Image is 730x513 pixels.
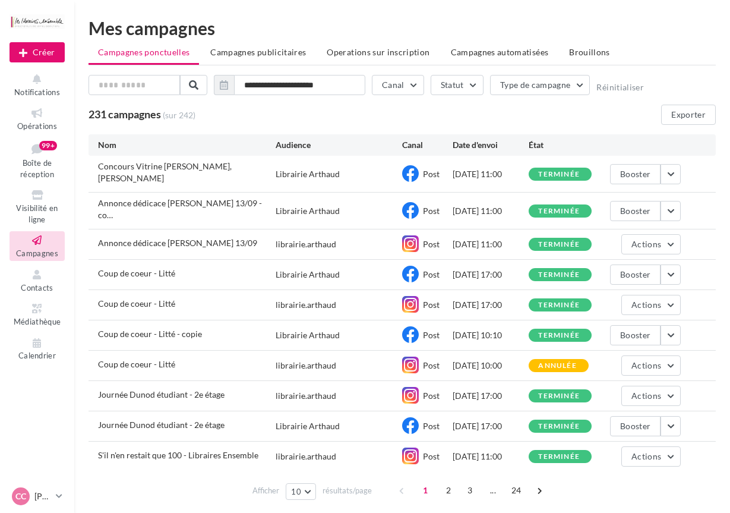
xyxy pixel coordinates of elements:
span: Coup de coeur - Litté [98,268,175,278]
span: CC [15,490,26,502]
div: terminée [538,392,580,400]
button: Canal [372,75,424,95]
span: résultats/page [323,485,372,496]
div: [DATE] 11:00 [453,451,529,462]
div: annulée [538,362,576,370]
span: Post [423,169,440,179]
div: [DATE] 17:00 [453,390,529,402]
span: 3 [460,481,479,500]
button: Actions [621,234,681,254]
div: terminée [538,332,580,339]
div: librairie.arthaud [276,360,336,372]
button: Actions [621,295,681,315]
span: Post [423,239,440,249]
a: Boîte de réception99+ [10,139,65,182]
span: Actions [631,300,661,310]
div: [DATE] 11:00 [453,168,529,180]
span: Opérations [17,121,57,131]
div: terminée [538,241,580,248]
a: CC [PERSON_NAME] [10,485,65,508]
div: Librairie Arthaud [276,205,340,217]
button: Actions [621,386,681,406]
div: [DATE] 10:10 [453,329,529,341]
button: Type de campagne [490,75,590,95]
div: [DATE] 17:00 [453,269,529,281]
button: Réinitialiser [596,83,644,92]
a: Campagnes [10,231,65,260]
div: Nouvelle campagne [10,42,65,62]
span: Actions [631,360,661,370]
span: Actions [631,391,661,401]
span: 24 [507,481,526,500]
span: Campagnes publicitaires [210,47,306,57]
div: librairie.arthaud [276,299,336,311]
span: Concours Vitrine Jéremié Moreau, Albin Michel [98,161,232,183]
span: Annonce dédicace Priscilla Bourgeat 13/09 - copie [98,198,262,220]
span: Coup de coeur - Litté [98,298,175,309]
div: Audience [276,139,402,151]
div: librairie.arthaud [276,390,336,402]
button: Booster [610,416,661,436]
span: Post [423,206,440,216]
span: 231 campagnes [89,108,161,121]
button: Booster [610,265,661,285]
span: 1 [416,481,435,500]
div: État [529,139,605,151]
span: 2 [439,481,458,500]
span: 10 [291,487,301,496]
div: Librairie Arthaud [276,168,340,180]
span: Post [423,421,440,431]
div: [DATE] 17:00 [453,299,529,311]
div: terminée [538,207,580,215]
a: Visibilité en ligne [10,186,65,226]
span: Post [423,300,440,310]
span: Operations sur inscription [327,47,429,57]
div: librairie.arthaud [276,451,336,462]
span: Journée Dunod étudiant - 2e étage [98,389,225,399]
span: Coup de coeur - Litté [98,359,175,369]
button: Créer [10,42,65,62]
span: Post [423,391,440,401]
span: Journée Dunod étudiant - 2e étage [98,420,225,430]
div: [DATE] 11:00 [453,205,529,217]
span: Calendrier [18,351,56,361]
div: Librairie Arthaud [276,269,340,281]
div: librairie.arthaud [276,238,336,250]
span: Post [423,360,440,370]
div: Canal [402,139,453,151]
a: Opérations [10,104,65,133]
div: Librairie Arthaud [276,420,340,432]
div: Nom [98,139,276,151]
span: Afficher [252,485,279,496]
a: Contacts [10,266,65,295]
button: Statut [431,75,483,95]
p: [PERSON_NAME] [34,490,51,502]
span: Notifications [14,87,60,97]
button: Exporter [661,105,716,125]
div: terminée [538,271,580,279]
span: Annonce dédicace Priscilla Bourgeat 13/09 [98,238,257,248]
div: [DATE] 11:00 [453,238,529,250]
button: Notifications [10,70,65,99]
span: Médiathèque [14,317,61,326]
div: [DATE] 17:00 [453,420,529,432]
div: terminée [538,171,580,178]
div: Date d'envoi [453,139,529,151]
span: Coup de coeur - Litté - copie [98,329,202,339]
div: terminée [538,453,580,461]
span: Visibilité en ligne [16,203,58,224]
div: Librairie Arthaud [276,329,340,341]
div: [DATE] 10:00 [453,360,529,372]
span: (sur 242) [163,109,195,121]
div: Mes campagnes [89,19,716,37]
button: Actions [621,446,681,467]
span: Boîte de réception [20,158,54,179]
span: Brouillons [569,47,610,57]
a: Médiathèque [10,300,65,329]
span: Actions [631,239,661,249]
span: Campagnes automatisées [451,47,549,57]
span: Contacts [21,283,53,292]
div: terminée [538,423,580,430]
span: Post [423,269,440,279]
div: 99+ [39,141,57,150]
